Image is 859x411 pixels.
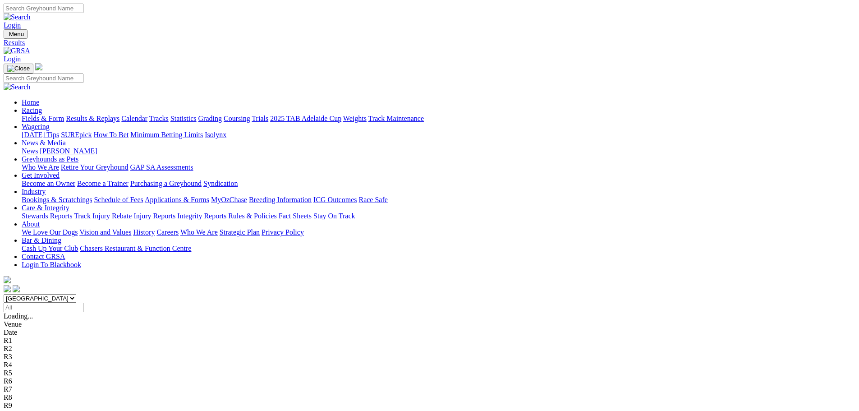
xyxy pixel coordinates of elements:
a: Cash Up Your Club [22,245,78,252]
a: Who We Are [22,163,59,171]
a: How To Bet [94,131,129,139]
a: Become an Owner [22,180,75,187]
img: twitter.svg [13,285,20,292]
a: Racing [22,106,42,114]
div: R3 [4,353,855,361]
a: Track Injury Rebate [74,212,132,220]
a: Track Maintenance [368,115,424,122]
a: Calendar [121,115,147,122]
a: We Love Our Dogs [22,228,78,236]
a: Stewards Reports [22,212,72,220]
input: Search [4,4,83,13]
img: logo-grsa-white.png [4,276,11,283]
a: [PERSON_NAME] [40,147,97,155]
a: Industry [22,188,46,195]
a: Strategic Plan [220,228,260,236]
button: Toggle navigation [4,29,28,39]
a: 2025 TAB Adelaide Cup [270,115,341,122]
a: Purchasing a Greyhound [130,180,202,187]
a: Grading [198,115,222,122]
a: [DATE] Tips [22,131,59,139]
a: Care & Integrity [22,204,69,212]
div: Date [4,328,855,337]
div: Industry [22,196,855,204]
a: Wagering [22,123,50,130]
div: R7 [4,385,855,393]
a: Results & Replays [66,115,119,122]
a: Login To Blackbook [22,261,81,268]
div: Get Involved [22,180,855,188]
a: Schedule of Fees [94,196,143,203]
a: Become a Trainer [77,180,129,187]
a: Bookings & Scratchings [22,196,92,203]
a: Statistics [170,115,197,122]
button: Toggle navigation [4,64,33,74]
a: Contact GRSA [22,253,65,260]
a: SUREpick [61,131,92,139]
a: Who We Are [180,228,218,236]
a: Rules & Policies [228,212,277,220]
a: Coursing [224,115,250,122]
a: Results [4,39,855,47]
div: Greyhounds as Pets [22,163,855,171]
a: Home [22,98,39,106]
div: R1 [4,337,855,345]
a: Integrity Reports [177,212,226,220]
a: Trials [252,115,268,122]
a: Chasers Restaurant & Function Centre [80,245,191,252]
a: News & Media [22,139,66,147]
img: GRSA [4,47,30,55]
div: News & Media [22,147,855,155]
a: Minimum Betting Limits [130,131,203,139]
img: facebook.svg [4,285,11,292]
img: Search [4,83,31,91]
div: R8 [4,393,855,402]
img: Search [4,13,31,21]
div: R6 [4,377,855,385]
div: Care & Integrity [22,212,855,220]
a: Tracks [149,115,169,122]
a: Injury Reports [133,212,175,220]
a: Vision and Values [79,228,131,236]
a: Stay On Track [313,212,355,220]
a: Get Involved [22,171,60,179]
a: Careers [156,228,179,236]
div: Venue [4,320,855,328]
div: R4 [4,361,855,369]
a: Applications & Forms [145,196,209,203]
a: Retire Your Greyhound [61,163,129,171]
a: MyOzChase [211,196,247,203]
span: Loading... [4,312,33,320]
a: History [133,228,155,236]
a: ICG Outcomes [313,196,357,203]
a: Syndication [203,180,238,187]
a: Weights [343,115,367,122]
div: R2 [4,345,855,353]
img: logo-grsa-white.png [35,63,42,70]
div: R5 [4,369,855,377]
a: Fields & Form [22,115,64,122]
div: R9 [4,402,855,410]
a: News [22,147,38,155]
a: Bar & Dining [22,236,61,244]
input: Select date [4,303,83,312]
span: Menu [9,31,24,37]
div: Racing [22,115,855,123]
a: GAP SA Assessments [130,163,193,171]
a: Privacy Policy [262,228,304,236]
a: Login [4,21,21,29]
a: Breeding Information [249,196,312,203]
div: Bar & Dining [22,245,855,253]
a: About [22,220,40,228]
div: Wagering [22,131,855,139]
a: Login [4,55,21,63]
div: About [22,228,855,236]
a: Isolynx [205,131,226,139]
a: Greyhounds as Pets [22,155,78,163]
a: Race Safe [358,196,387,203]
img: Close [7,65,30,72]
input: Search [4,74,83,83]
a: Fact Sheets [279,212,312,220]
